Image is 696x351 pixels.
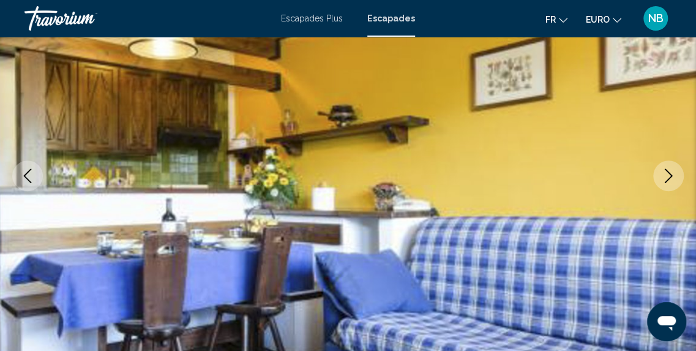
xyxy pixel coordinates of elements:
button: Menu utilisateur [640,6,672,31]
a: Escapades [367,13,415,23]
span: NB [648,12,664,25]
button: Changer de devise [586,10,621,28]
a: Escapades Plus [281,13,343,23]
iframe: Bouton de lancement de la fenêtre de messagerie [647,302,686,341]
button: Changer la langue [545,10,567,28]
a: Travorium [24,6,269,31]
span: EURO [586,15,610,25]
button: Image précédente [12,160,43,191]
span: Fr [545,15,556,25]
button: Image suivante [653,160,684,191]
